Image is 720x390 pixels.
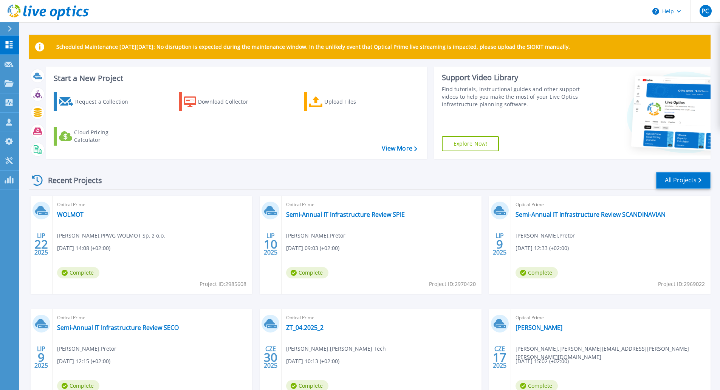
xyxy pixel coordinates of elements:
[34,241,48,247] span: 22
[57,267,99,278] span: Complete
[263,230,278,258] div: LIP 2025
[34,343,48,371] div: LIP 2025
[34,230,48,258] div: LIP 2025
[56,44,570,50] p: Scheduled Maintenance [DATE][DATE]: No disruption is expected during the maintenance window. In t...
[516,200,706,209] span: Optical Prime
[57,314,248,322] span: Optical Prime
[54,92,138,111] a: Request a Collection
[658,280,705,288] span: Project ID: 2969022
[57,345,116,353] span: [PERSON_NAME] , Pretor
[286,200,477,209] span: Optical Prime
[286,232,345,240] span: [PERSON_NAME] , Pretor
[516,244,569,252] span: [DATE] 12:33 (+02:00)
[57,324,179,331] a: Semi-Annual IT Infrastructure Review SECO
[516,232,575,240] span: [PERSON_NAME] , Pretor
[442,136,499,151] a: Explore Now!
[264,354,277,360] span: 30
[286,244,339,252] span: [DATE] 09:03 (+02:00)
[286,324,324,331] a: ZT_04.2025_2
[324,94,385,109] div: Upload Files
[493,354,506,360] span: 17
[74,129,135,144] div: Cloud Pricing Calculator
[429,280,476,288] span: Project ID: 2970420
[496,241,503,247] span: 9
[516,211,666,218] a: Semi-Annual IT Infrastructure Review SCANDINAVIAN
[492,343,507,371] div: CZE 2025
[200,280,246,288] span: Project ID: 2985608
[304,92,388,111] a: Upload Files
[75,94,136,109] div: Request a Collection
[57,357,110,365] span: [DATE] 12:15 (+02:00)
[286,267,328,278] span: Complete
[57,244,110,252] span: [DATE] 14:08 (+02:00)
[516,267,558,278] span: Complete
[701,8,709,14] span: PC
[442,85,583,108] div: Find tutorials, instructional guides and other support videos to help you make the most of your L...
[286,345,386,353] span: [PERSON_NAME] , [PERSON_NAME] Tech
[656,172,711,189] a: All Projects
[57,211,84,218] a: WOLMOT
[198,94,259,109] div: Download Collector
[29,171,112,190] div: Recent Projects
[516,357,569,365] span: [DATE] 15:02 (+02:00)
[38,354,45,360] span: 9
[263,343,278,371] div: CZE 2025
[54,127,138,146] a: Cloud Pricing Calculator
[286,357,339,365] span: [DATE] 10:13 (+02:00)
[54,74,417,82] h3: Start a New Project
[57,200,248,209] span: Optical Prime
[442,73,583,82] div: Support Video Library
[57,232,165,240] span: [PERSON_NAME] , PPWG WOLMOT Sp. z o.o.
[516,345,711,361] span: [PERSON_NAME] , [PERSON_NAME][EMAIL_ADDRESS][PERSON_NAME][PERSON_NAME][DOMAIN_NAME]
[382,145,417,152] a: View More
[286,314,477,322] span: Optical Prime
[264,241,277,247] span: 10
[516,324,562,331] a: [PERSON_NAME]
[516,314,706,322] span: Optical Prime
[492,230,507,258] div: LIP 2025
[179,92,263,111] a: Download Collector
[286,211,405,218] a: Semi-Annual IT Infrastructure Review SPIE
